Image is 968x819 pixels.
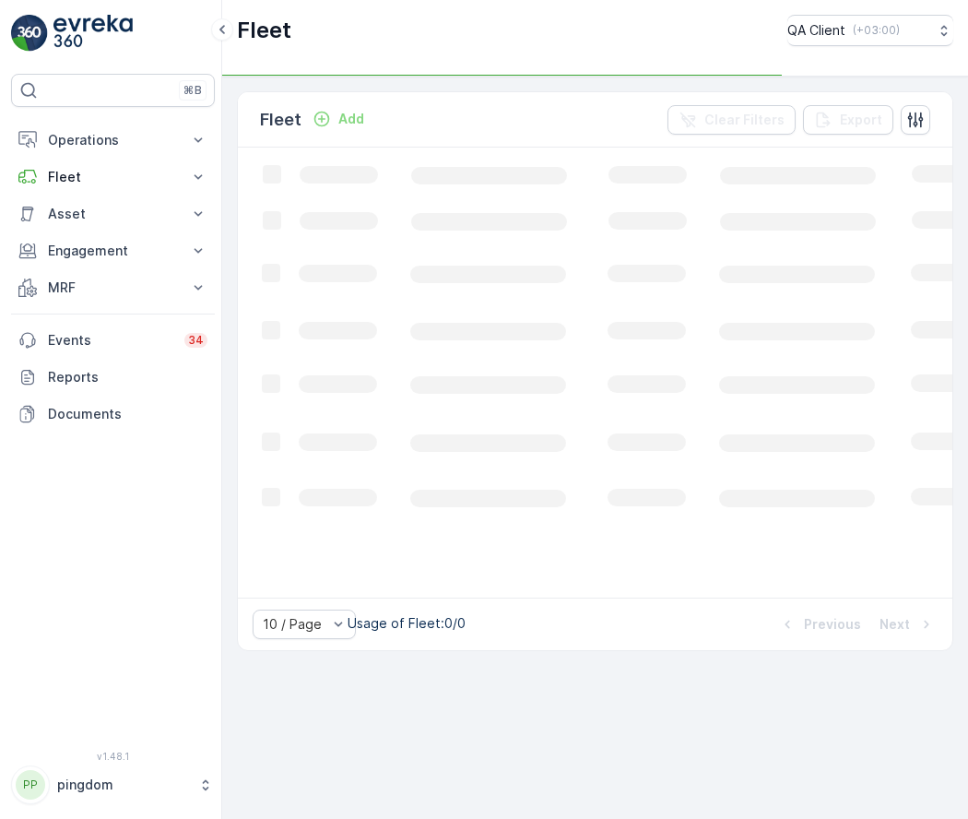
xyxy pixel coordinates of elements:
[348,614,466,633] p: Usage of Fleet : 0/0
[667,105,796,135] button: Clear Filters
[48,368,207,386] p: Reports
[804,615,861,634] p: Previous
[11,751,215,762] span: v 1.48.1
[11,122,215,159] button: Operations
[11,159,215,196] button: Fleet
[11,196,215,232] button: Asset
[11,232,215,269] button: Engagement
[11,269,215,306] button: MRF
[11,15,48,52] img: logo
[787,21,845,40] p: QA Client
[11,322,215,359] a: Events34
[16,770,45,800] div: PP
[11,766,215,804] button: PPpingdom
[48,205,178,223] p: Asset
[57,776,189,794] p: pingdom
[853,23,900,38] p: ( +03:00 )
[53,15,133,52] img: logo_light-DOdMpM7g.png
[48,331,173,350] p: Events
[879,615,910,634] p: Next
[840,111,882,129] p: Export
[776,613,863,635] button: Previous
[48,279,178,297] p: MRF
[704,111,785,129] p: Clear Filters
[260,107,301,133] p: Fleet
[803,105,893,135] button: Export
[11,396,215,433] a: Documents
[48,405,207,423] p: Documents
[48,168,178,186] p: Fleet
[787,15,953,46] button: QA Client(+03:00)
[878,613,938,635] button: Next
[188,333,204,348] p: 34
[48,242,178,260] p: Engagement
[48,131,178,149] p: Operations
[183,83,202,98] p: ⌘B
[237,16,291,45] p: Fleet
[11,359,215,396] a: Reports
[338,110,364,128] p: Add
[305,108,372,130] button: Add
